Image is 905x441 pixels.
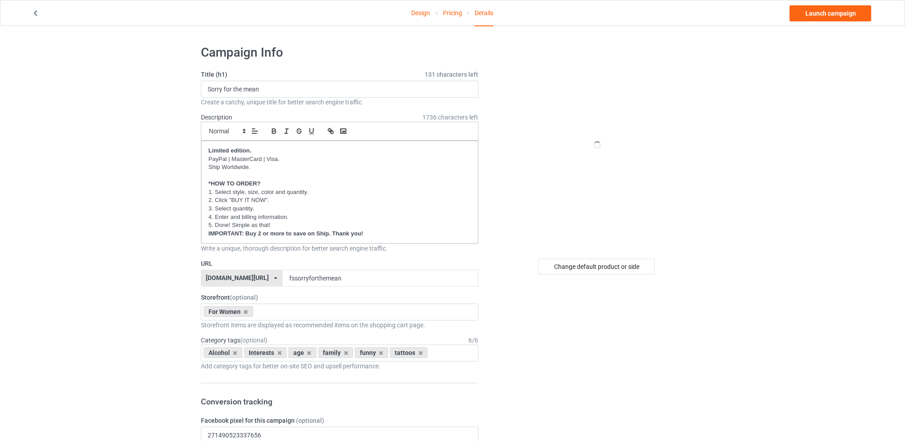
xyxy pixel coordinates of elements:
span: 1736 characters left [423,113,479,122]
label: URL [201,259,479,268]
div: Write a unique, thorough description for better search engine traffic. [201,244,479,253]
a: Pricing [443,0,462,25]
div: funny [355,347,388,358]
strong: IMPORTANT: Buy 2 or more to save on Ship. Thank you! [209,230,363,237]
label: Description [201,114,232,121]
strong: Limited edition. [209,147,251,154]
p: PayPal | MasterCard | Visa. [209,155,471,164]
h3: Conversion tracking [201,396,479,407]
p: 2. Click "BUY IT NOW". [209,196,471,205]
div: Interests [244,347,287,358]
div: For Women [204,306,253,317]
h1: Campaign Info [201,45,479,61]
a: Design [412,0,430,25]
span: 131 characters left [425,70,479,79]
div: Storefront items are displayed as recommended items on the shopping cart page. [201,321,479,330]
strong: *HOW TO ORDER? [209,180,261,187]
p: Ship Worldwide. [209,163,471,172]
div: Alcohol [204,347,242,358]
p: 5. Done! Simple as that! [209,221,471,230]
div: Add category tags for better on-site SEO and upsell performance. [201,362,479,371]
span: (optional) [230,294,258,301]
div: 6 / 6 [469,336,479,345]
label: Storefront [201,293,479,302]
div: Details [475,0,493,26]
p: 4. Enter and billing information. [209,213,471,222]
div: [DOMAIN_NAME][URL] [206,275,269,281]
div: tattoos [390,347,428,358]
div: age [288,347,317,358]
label: Facebook pixel for this campaign [201,416,479,425]
div: family [318,347,354,358]
label: Title (h1) [201,70,479,79]
label: Category tags [201,336,267,345]
a: Launch campaign [790,5,872,21]
span: (optional) [296,417,324,424]
span: (optional) [240,337,267,344]
p: 1. Select style, size, color and quantity. [209,188,471,197]
div: Create a catchy, unique title for better search engine traffic. [201,98,479,107]
div: Change default product or side [538,259,655,275]
p: 3. Select quantity. [209,205,471,213]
